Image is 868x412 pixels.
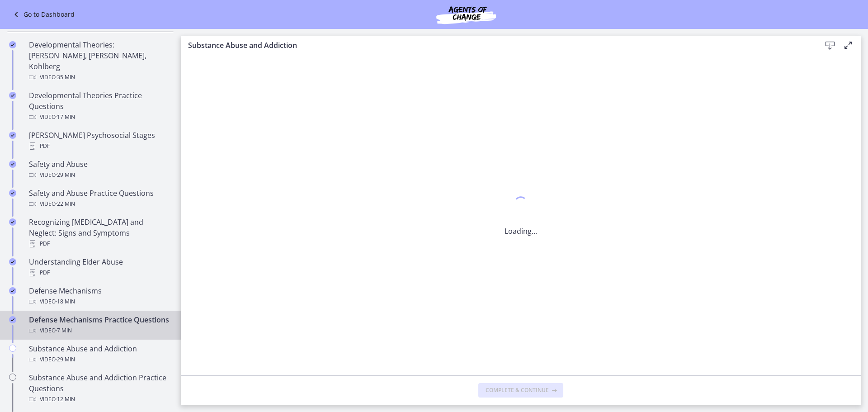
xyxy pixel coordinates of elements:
[9,41,16,48] i: Completed
[29,141,170,152] div: PDF
[56,199,75,209] span: · 22 min
[9,218,16,226] i: Completed
[56,394,75,405] span: · 12 min
[29,394,170,405] div: Video
[29,285,170,307] div: Defense Mechanisms
[29,112,170,123] div: Video
[9,258,16,265] i: Completed
[29,296,170,307] div: Video
[29,354,170,365] div: Video
[505,194,537,215] div: 1
[412,4,520,25] img: Agents of Change
[11,9,75,20] a: Go to Dashboard
[29,90,170,123] div: Developmental Theories Practice Questions
[29,372,170,405] div: Substance Abuse and Addiction Practice Questions
[29,72,170,83] div: Video
[29,199,170,209] div: Video
[9,161,16,168] i: Completed
[486,387,549,394] span: Complete & continue
[56,112,75,123] span: · 17 min
[29,170,170,180] div: Video
[9,189,16,197] i: Completed
[56,354,75,365] span: · 29 min
[29,238,170,249] div: PDF
[29,267,170,278] div: PDF
[478,383,563,398] button: Complete & continue
[29,39,170,83] div: Developmental Theories: [PERSON_NAME], [PERSON_NAME], Kohlberg
[29,314,170,336] div: Defense Mechanisms Practice Questions
[29,130,170,152] div: [PERSON_NAME] Psychosocial Stages
[29,343,170,365] div: Substance Abuse and Addiction
[505,226,537,237] p: Loading...
[9,316,16,323] i: Completed
[56,170,75,180] span: · 29 min
[29,217,170,249] div: Recognizing [MEDICAL_DATA] and Neglect: Signs and Symptoms
[29,159,170,180] div: Safety and Abuse
[56,325,72,336] span: · 7 min
[56,296,75,307] span: · 18 min
[9,132,16,139] i: Completed
[56,72,75,83] span: · 35 min
[29,256,170,278] div: Understanding Elder Abuse
[9,92,16,99] i: Completed
[29,325,170,336] div: Video
[29,188,170,209] div: Safety and Abuse Practice Questions
[188,40,807,51] h3: Substance Abuse and Addiction
[9,287,16,294] i: Completed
